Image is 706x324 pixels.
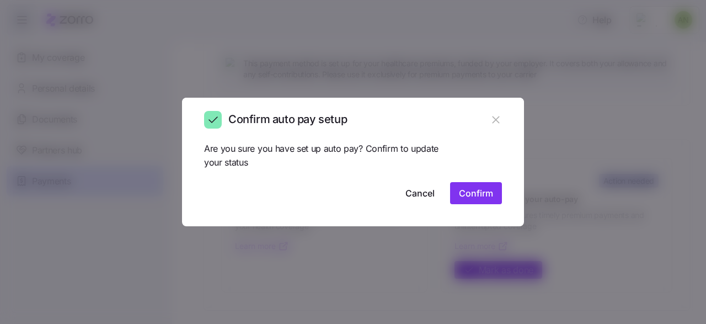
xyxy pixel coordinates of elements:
[204,142,438,169] span: Are you sure you have set up auto pay? Confirm to update your status
[450,182,502,204] button: Confirm
[397,182,443,204] button: Cancel
[405,187,435,200] span: Cancel
[228,112,347,127] h2: Confirm auto pay setup
[459,187,493,200] span: Confirm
